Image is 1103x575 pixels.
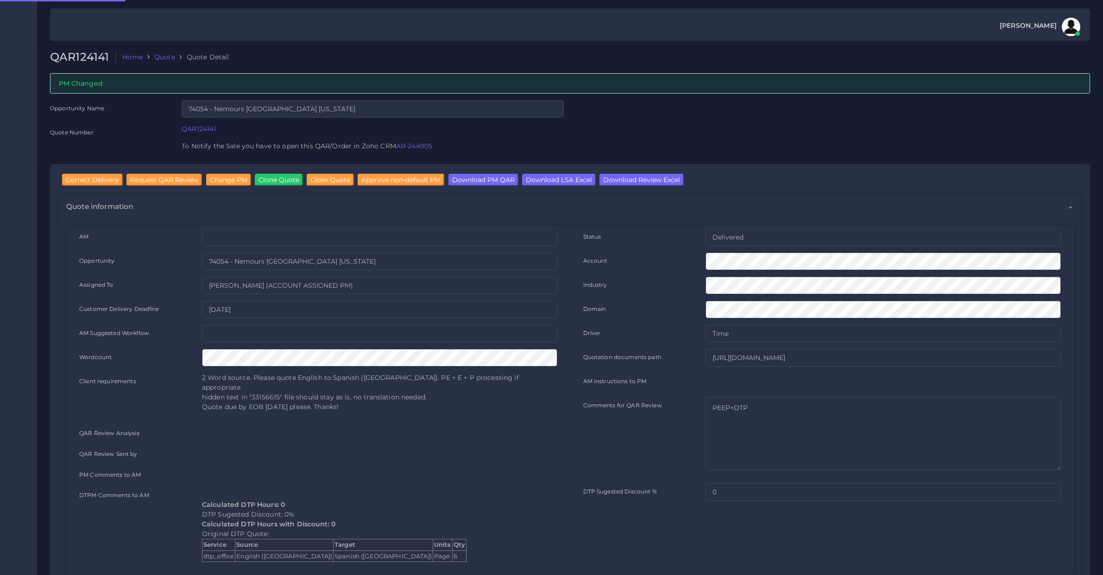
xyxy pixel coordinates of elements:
[202,500,285,509] b: Calculated DTP Hours: 0
[583,487,657,495] label: DTP Sugested Discount %
[79,305,159,313] label: Customer Delivery Deadline
[79,281,113,289] label: Assigned To
[706,397,1061,471] textarea: PEEP+DTP
[452,550,466,562] td: 6
[255,174,303,186] input: Clone Quote
[195,490,564,562] div: DTP Sugested Discount: 0% Original DTP Quote:
[358,174,444,186] input: Approve non-default PM
[79,329,149,337] label: AM Suggested Workflow
[62,174,123,186] input: Correct Delivery
[202,277,557,294] input: pm
[452,539,466,551] th: Qty
[1062,18,1080,36] img: avatar
[79,377,136,385] label: Client requirements
[79,353,112,361] label: Wordcount
[66,202,133,212] span: Quote information
[583,257,608,265] label: Account
[50,51,116,64] h2: QAR124141
[50,104,104,112] label: Opportunity Name
[79,233,88,240] label: AM
[235,539,334,551] th: Source
[175,141,570,158] div: To Notify the Sale you have to open this QAR/Order in Zoho CRM
[182,125,216,133] a: QAR124141
[334,550,433,562] td: Spanish ([GEOGRAPHIC_DATA])
[583,329,601,337] label: Driver
[126,174,202,186] input: Request QAR Review
[79,471,141,479] label: PM Comments to AM
[1000,22,1057,29] span: [PERSON_NAME]
[175,52,229,62] li: Quote Detail
[433,550,452,562] td: Page
[307,174,354,186] input: Close Quote
[599,174,684,186] input: Download Review Excel
[995,18,1084,36] a: [PERSON_NAME]avatar
[79,450,138,458] label: QAR Review Sent by
[154,52,175,62] a: Quote
[583,305,606,313] label: Domain
[202,373,557,412] p: 2 Word source. Please quote English to Spanish ([GEOGRAPHIC_DATA]). PE + E + P processing if appr...
[60,195,1080,218] div: Quote information
[79,429,139,437] label: QAR Review Analysis
[79,491,149,499] label: DTPM Comments to AM
[583,233,601,240] label: Status
[433,539,452,551] th: Units
[202,539,235,551] th: Service
[583,353,662,361] label: Quotation documents path
[583,401,662,409] label: Comments for QAR Review
[334,539,433,551] th: Target
[583,281,607,289] label: Industry
[122,52,143,62] a: Home
[206,174,251,186] input: Change PM
[202,550,235,562] td: dtp_office
[583,377,647,385] label: AM instructions to PM
[50,128,94,136] label: Quote Number
[396,142,432,150] a: AR-244905
[235,550,334,562] td: English ([GEOGRAPHIC_DATA])
[448,174,518,186] input: Download PM QAR
[202,520,335,528] b: Calculated DTP Hours with Discount: 0
[50,73,1090,93] div: PM Changed
[522,174,596,186] input: Download LSA Excel
[79,257,115,265] label: Opportunity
